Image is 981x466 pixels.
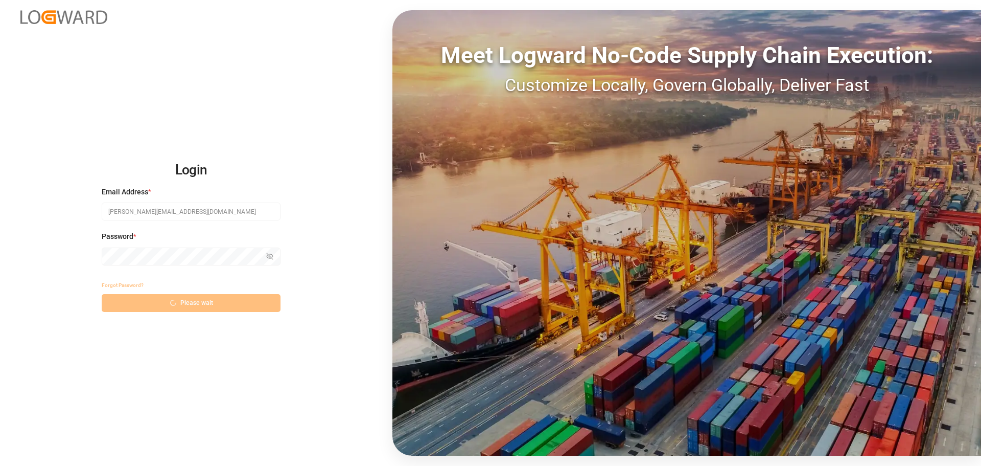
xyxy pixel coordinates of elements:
div: Customize Locally, Govern Globally, Deliver Fast [392,72,981,98]
h2: Login [102,154,281,187]
input: Enter your email [102,203,281,220]
span: Email Address [102,187,148,197]
div: Meet Logward No-Code Supply Chain Execution: [392,38,981,72]
span: Password [102,231,133,242]
img: Logward_new_orange.png [20,10,107,24]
